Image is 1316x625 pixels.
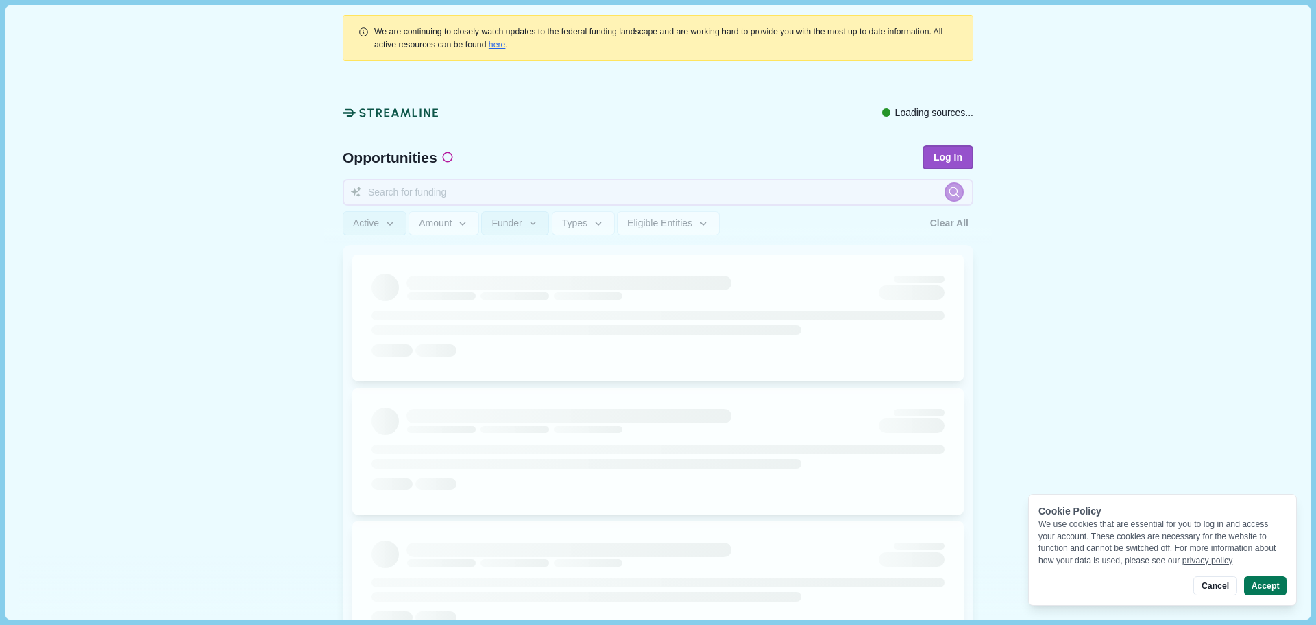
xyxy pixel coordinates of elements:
span: Amount [419,217,452,229]
button: Accept [1244,576,1287,595]
span: Opportunities [343,150,437,165]
button: Types [552,211,615,235]
button: Funder [481,211,549,235]
span: Active [353,217,379,229]
input: Search for funding [343,179,973,206]
span: Cookie Policy [1038,506,1101,517]
button: Active [343,211,406,235]
div: We use cookies that are essential for you to log in and access your account. These cookies are ne... [1038,519,1287,567]
a: privacy policy [1182,556,1233,565]
a: here [489,40,506,49]
span: Eligible Entities [627,217,692,229]
span: We are continuing to closely watch updates to the federal funding landscape and are working hard ... [374,27,942,49]
div: . [374,25,958,51]
span: Loading sources... [895,106,973,120]
button: Log In [923,145,973,169]
span: Funder [491,217,522,229]
button: Amount [409,211,479,235]
button: Eligible Entities [617,211,719,235]
button: Clear All [925,211,973,235]
span: Types [562,217,587,229]
button: Cancel [1193,576,1236,595]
